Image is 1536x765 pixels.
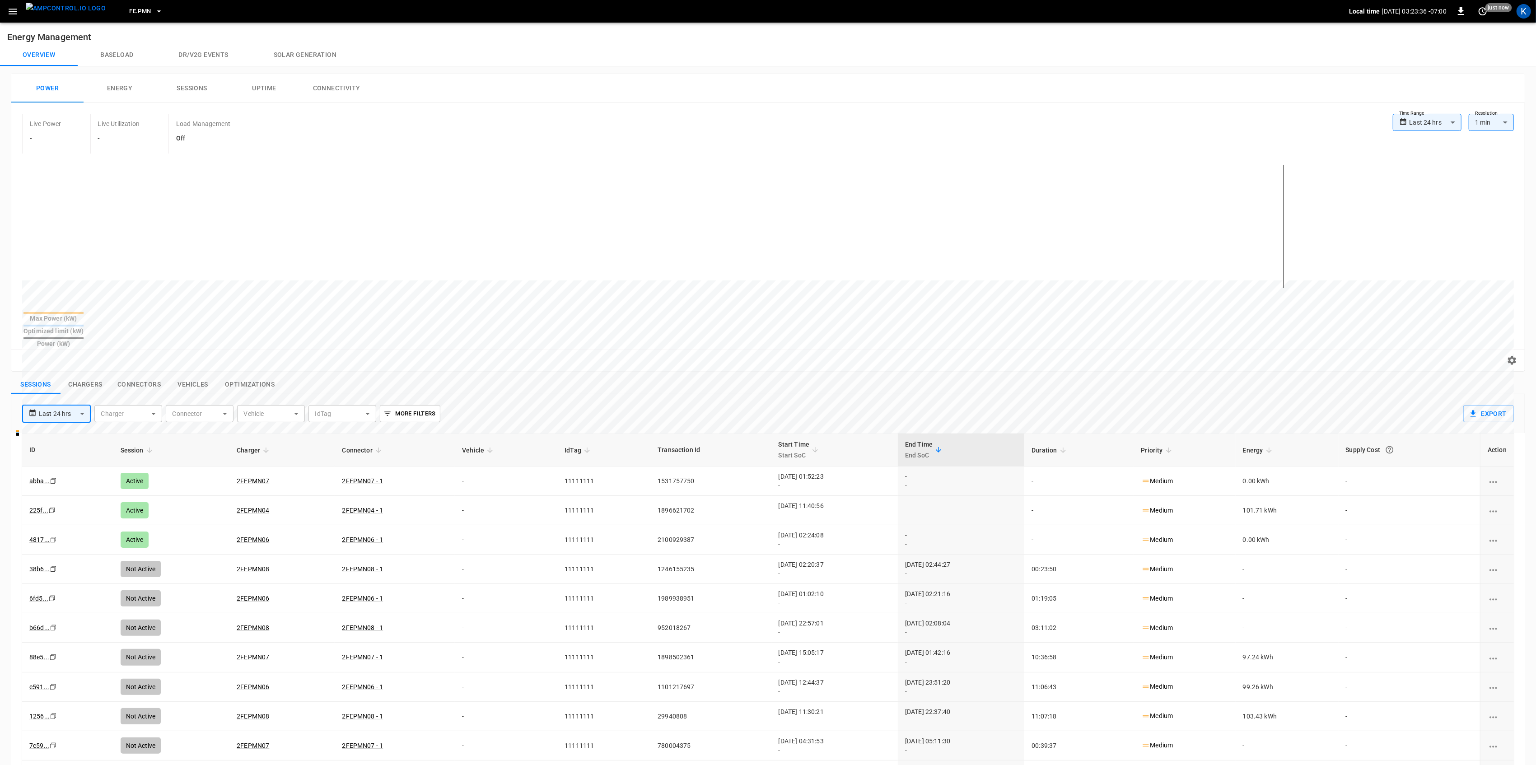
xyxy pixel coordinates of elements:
[218,375,282,394] button: show latest optimizations
[1480,434,1514,466] th: Action
[905,439,944,461] span: End TimeEnd SoC
[455,731,557,760] td: -
[905,737,1017,755] div: [DATE] 05:11:30
[779,716,891,725] div: -
[22,434,113,466] th: ID
[342,713,383,720] a: 2FEPMN08 - 1
[779,746,891,755] div: -
[1024,702,1134,731] td: 11:07:18
[1243,445,1275,456] span: Energy
[455,613,557,643] td: -
[121,649,161,665] div: Not Active
[1339,613,1480,643] td: -
[779,619,891,637] div: [DATE] 22:57:01
[1236,584,1339,613] td: -
[121,708,161,724] div: Not Active
[1024,584,1134,613] td: 01:19:05
[1141,653,1173,662] p: Medium
[380,405,440,422] button: More Filters
[905,598,1017,607] div: -
[557,643,650,672] td: 11111111
[84,74,156,103] button: Energy
[342,653,383,661] a: 2FEPMN07 - 1
[462,445,496,456] span: Vehicle
[1236,672,1339,702] td: 99.26 kWh
[905,619,1017,637] div: [DATE] 02:08:04
[1382,442,1398,458] button: The cost of your charging session based on your supply rates
[1236,613,1339,643] td: -
[176,119,230,128] p: Load Management
[1024,672,1134,702] td: 11:06:43
[1141,594,1173,603] p: Medium
[779,658,891,667] div: -
[1488,653,1507,662] div: charging session options
[650,434,771,466] th: Transaction Id
[26,3,106,14] img: ampcontrol.io logo
[342,595,383,602] a: 2FEPMN06 - 1
[1488,535,1507,544] div: charging session options
[779,598,891,607] div: -
[98,119,140,128] p: Live Utilization
[779,450,810,461] p: Start SoC
[49,741,58,751] div: copy
[779,737,891,755] div: [DATE] 04:31:53
[1463,405,1514,422] button: Export
[61,375,110,394] button: show latest charge points
[1488,564,1507,574] div: charging session options
[905,678,1017,696] div: [DATE] 23:51:20
[237,445,272,456] span: Charger
[650,643,771,672] td: 1898502361
[455,702,557,731] td: -
[557,702,650,731] td: 11111111
[1141,623,1173,633] p: Medium
[121,737,161,754] div: Not Active
[1485,3,1512,12] span: just now
[129,6,151,17] span: FE.PMN
[557,613,650,643] td: 11111111
[1141,445,1175,456] span: Priority
[29,742,49,749] a: 7c59...
[48,593,57,603] div: copy
[779,678,891,696] div: [DATE] 12:44:37
[650,584,771,613] td: 1989938951
[110,375,168,394] button: show latest connectors
[98,134,140,144] h6: -
[1475,110,1498,117] label: Resolution
[557,731,650,760] td: 11111111
[905,707,1017,725] div: [DATE] 22:37:40
[11,74,84,103] button: Power
[237,595,269,602] a: 2FEPMN06
[1488,682,1507,691] div: charging session options
[1339,584,1480,613] td: -
[1382,7,1447,16] p: [DATE] 03:23:36 -07:00
[30,119,61,128] p: Live Power
[905,648,1017,666] div: [DATE] 01:42:16
[49,623,58,633] div: copy
[905,716,1017,725] div: -
[342,742,383,749] a: 2FEPMN07 - 1
[779,628,891,637] div: -
[905,628,1017,637] div: -
[1346,442,1473,458] div: Supply Cost
[1141,741,1173,750] p: Medium
[905,450,933,461] p: End SoC
[29,713,50,720] a: 1256...
[121,679,161,695] div: Not Active
[1469,114,1514,131] div: 1 min
[455,584,557,613] td: -
[1488,476,1507,485] div: charging session options
[1024,731,1134,760] td: 00:39:37
[49,711,58,721] div: copy
[905,746,1017,755] div: -
[1410,114,1461,131] div: Last 24 hrs
[39,405,91,422] div: Last 24 hrs
[905,589,1017,607] div: [DATE] 02:21:16
[1339,672,1480,702] td: -
[121,620,161,636] div: Not Active
[650,702,771,731] td: 29940808
[156,44,251,66] button: Dr/V2G events
[156,74,228,103] button: Sessions
[1488,623,1507,632] div: charging session options
[1517,4,1531,19] div: profile-icon
[1024,643,1134,672] td: 10:36:58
